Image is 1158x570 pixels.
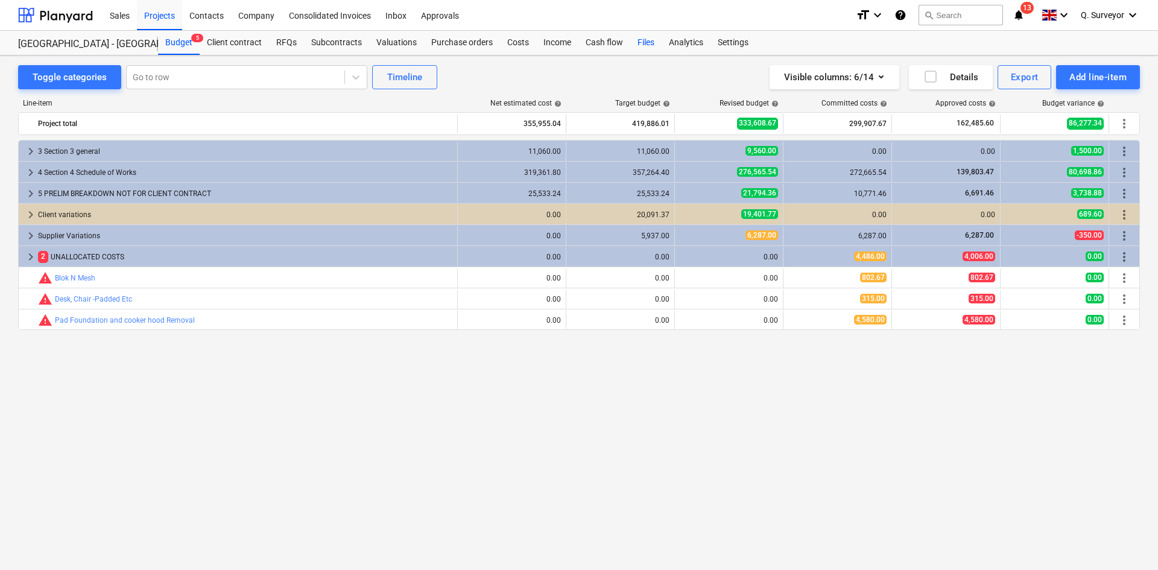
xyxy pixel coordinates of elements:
span: keyboard_arrow_right [24,207,38,222]
i: keyboard_arrow_down [1057,8,1071,22]
span: 4,580.00 [963,315,995,325]
span: More actions [1117,229,1131,243]
span: More actions [1117,250,1131,264]
div: 11,060.00 [463,147,561,156]
span: 21,794.36 [741,188,778,198]
a: Income [536,31,578,55]
div: 20,091.37 [571,211,669,219]
span: keyboard_arrow_right [24,165,38,180]
div: 0.00 [680,274,778,282]
iframe: Chat Widget [1098,512,1158,570]
div: 0.00 [788,211,887,219]
div: Target budget [615,99,670,107]
span: help [552,100,562,107]
span: 0.00 [1086,252,1104,261]
span: keyboard_arrow_right [24,250,38,264]
span: 802.67 [969,273,995,282]
span: keyboard_arrow_right [24,144,38,159]
div: 0.00 [463,274,561,282]
span: 315.00 [860,294,887,303]
span: More actions [1117,292,1131,306]
div: 357,264.40 [571,168,669,177]
div: 25,533.24 [571,189,669,198]
span: 4,580.00 [854,315,887,325]
span: 162,485.60 [955,118,995,128]
i: notifications [1013,8,1025,22]
button: Timeline [372,65,437,89]
a: Valuations [369,31,424,55]
a: Cash flow [578,31,630,55]
div: UNALLOCATED COSTS [38,247,452,267]
div: 0.00 [571,253,669,261]
button: Export [998,65,1052,89]
i: Knowledge base [894,8,906,22]
div: 5 PRELIM BREAKDOWN NOT FOR CLIENT CONTRACT [38,184,452,203]
div: 272,665.54 [788,168,887,177]
span: 86,277.34 [1067,118,1104,129]
div: 355,955.04 [463,114,561,133]
button: Toggle categories [18,65,121,89]
span: 315.00 [969,294,995,303]
a: Analytics [662,31,710,55]
div: 0.00 [463,232,561,240]
i: keyboard_arrow_down [1125,8,1140,22]
span: 6,287.00 [745,230,778,240]
div: 0.00 [897,211,995,219]
span: help [986,100,996,107]
span: 6,287.00 [964,231,995,239]
span: help [660,100,670,107]
a: Costs [500,31,536,55]
div: Add line-item [1069,69,1127,85]
span: More actions [1117,207,1131,222]
div: 0.00 [571,295,669,303]
span: More actions [1117,144,1131,159]
div: Net estimated cost [490,99,562,107]
span: 3,738.88 [1071,188,1104,198]
span: More actions [1117,165,1131,180]
span: 80,698.86 [1067,167,1104,177]
div: 0.00 [571,274,669,282]
span: keyboard_arrow_right [24,229,38,243]
a: Client contract [200,31,269,55]
div: Budget [158,31,200,55]
div: 6,287.00 [788,232,887,240]
div: Details [923,69,978,85]
span: 4,486.00 [854,252,887,261]
span: Committed costs exceed revised budget [38,271,52,285]
button: Add line-item [1056,65,1140,89]
div: Client variations [38,205,452,224]
div: 0.00 [571,316,669,325]
a: Purchase orders [424,31,500,55]
div: Budget variance [1042,99,1104,107]
div: Supplier Variations [38,226,452,245]
div: 5,937.00 [571,232,669,240]
span: More actions [1117,186,1131,201]
span: 689.60 [1077,209,1104,219]
div: Project total [38,114,452,133]
a: Pad Foundation and cooker hood Removal [55,316,195,325]
a: Desk, Chair -Padded Etc [55,295,132,303]
span: 0.00 [1086,294,1104,303]
span: 0.00 [1086,273,1104,282]
div: Approved costs [935,99,996,107]
a: RFQs [269,31,304,55]
a: Subcontracts [304,31,369,55]
span: 802.67 [860,273,887,282]
span: Committed costs exceed revised budget [38,313,52,328]
div: 25,533.24 [463,189,561,198]
div: 0.00 [463,316,561,325]
span: -350.00 [1075,230,1104,240]
span: search [924,10,934,20]
i: format_size [856,8,870,22]
span: 19,401.77 [741,209,778,219]
div: 0.00 [680,253,778,261]
i: keyboard_arrow_down [870,8,885,22]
